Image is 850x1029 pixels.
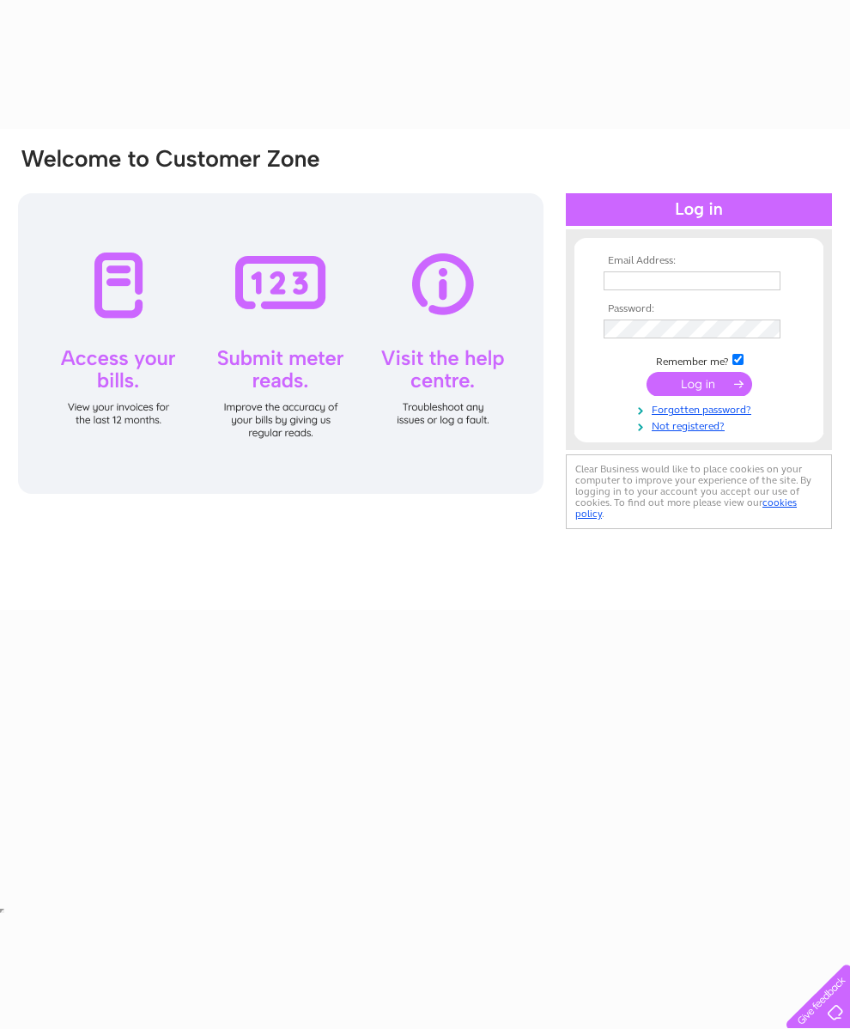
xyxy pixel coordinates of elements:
input: Submit [647,372,752,396]
a: Forgotten password? [604,400,798,417]
td: Remember me? [599,351,798,368]
th: Email Address: [599,255,798,267]
a: cookies policy [575,496,797,520]
th: Password: [599,303,798,315]
div: Clear Business would like to place cookies on your computer to improve your experience of the sit... [566,454,832,529]
a: Not registered? [604,417,798,433]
